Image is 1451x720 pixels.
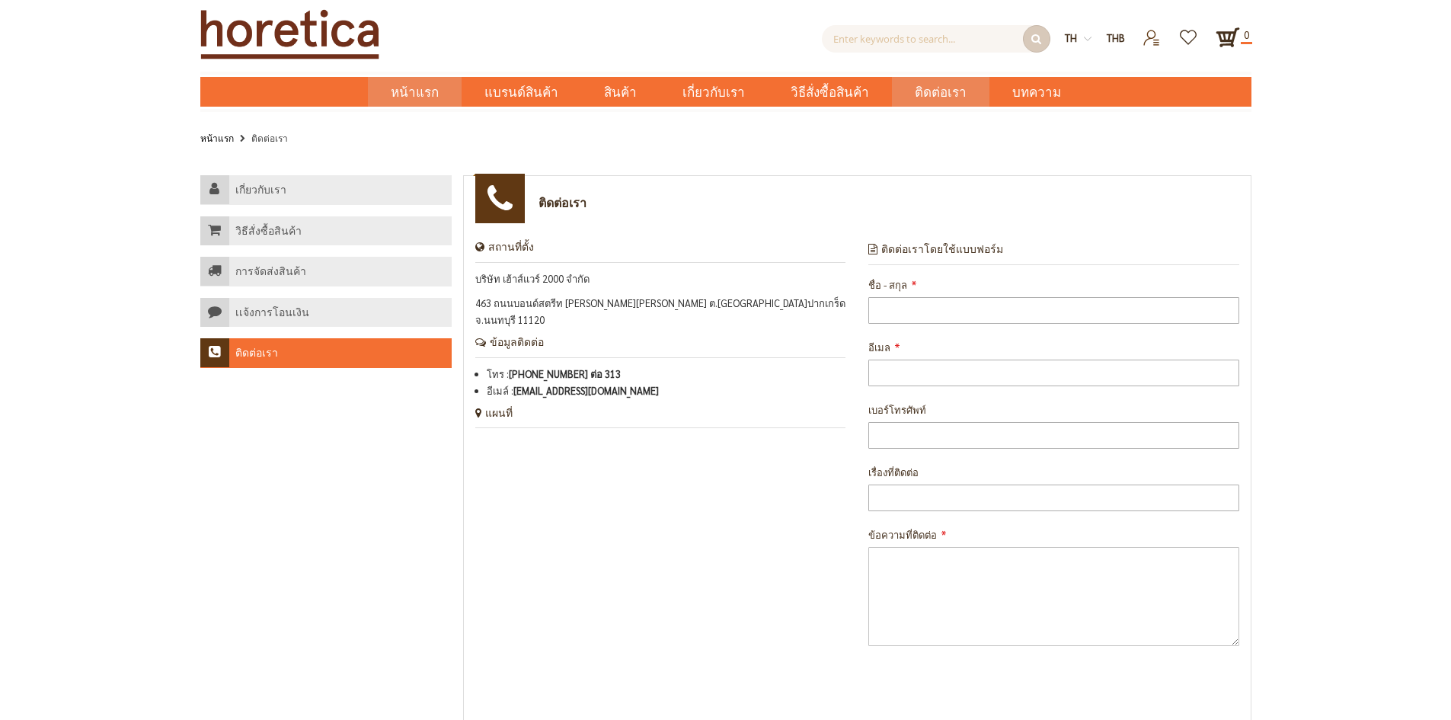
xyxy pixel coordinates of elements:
a: วิธีสั่งซื้อสินค้า [768,77,892,107]
span: ข้อความที่ติดต่อ [868,528,937,541]
strong: ติดต่อเรา [251,132,288,144]
a: วิธีสั่งซื้อสินค้า [200,216,452,246]
a: หน้าแรก [368,77,462,107]
span: เบอร์โทรศัพท์ [868,403,926,416]
a: [EMAIL_ADDRESS][DOMAIN_NAME] [513,384,659,397]
img: Horetica.com [200,9,379,59]
a: [PHONE_NUMBER] ต่อ 313 [509,367,621,380]
span: เรื่องที่ติดต่อ [868,466,919,478]
span: แบรนด์สินค้า [484,77,558,108]
iframe: reCAPTCHA [868,668,1047,714]
h4: ติดต่อเรา [235,347,278,360]
li: อีเมล์ : [487,382,846,399]
span: บทความ [1012,77,1061,108]
span: เกี่ยวกับเรา [682,77,745,108]
h1: ติดต่อเรา [539,195,586,210]
p: บริษัท เฮ้าส์แวร์ 2000 จำกัด [475,270,846,287]
a: รายการโปรด [1171,25,1208,38]
h4: การจัดส่งสินค้า [235,265,306,279]
span: สินค้า [604,77,637,108]
h4: เเจ้งการโอนเงิน [235,306,309,320]
h4: สถานที่ตั้ง [475,241,846,263]
a: เกี่ยวกับเรา [660,77,768,107]
a: ติดต่อเรา [892,77,989,107]
li: โทร : [487,366,846,382]
span: ชื่อ - สกุล [868,278,907,291]
h4: แผนที่ [475,407,846,429]
a: เเจ้งการโอนเงิน [200,298,452,328]
span: วิธีสั่งซื้อสินค้า [791,77,869,108]
a: เข้าสู่ระบบ [1133,25,1171,38]
h4: ติดต่อเราโดยใช้แบบฟอร์ม [868,243,1239,265]
p: 463 ถนนบอนด์สตรีท [PERSON_NAME][PERSON_NAME] ต.[GEOGRAPHIC_DATA]ปากเกร็ด จ.นนทบุรี 11120 [475,295,846,328]
a: การจัดส่งสินค้า [200,257,452,286]
input: ค้นหาสินค้าที่นี่... [822,25,1050,53]
span: THB [1107,31,1125,44]
a: เกี่ยวกับเรา [200,175,452,205]
button: ค้นหา [1023,25,1050,53]
span: อีเมล [868,341,890,354]
img: dropdown-icon.svg [1084,35,1091,43]
a: สินค้า [581,77,660,107]
a: ติดต่อเรา [200,338,452,368]
a: 0 [1216,25,1240,50]
a: บทความ [989,77,1084,107]
span: หน้าแรก [391,82,439,102]
span: 0 [1241,26,1252,44]
a: แบรนด์สินค้า [462,77,581,107]
h4: วิธีสั่งซื้อสินค้า [235,225,302,238]
h4: เกี่ยวกับเรา [235,184,286,197]
a: หน้าแรก [200,130,234,146]
span: th [1065,31,1077,44]
span: ติดต่อเรา [915,77,967,108]
h4: ข้อมูลติดต่อ [475,336,846,358]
